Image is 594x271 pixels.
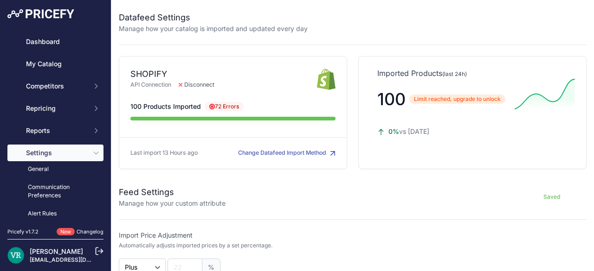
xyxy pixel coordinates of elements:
[130,81,317,89] p: API Connection
[26,148,87,158] span: Settings
[57,228,75,236] span: New
[238,149,336,158] button: Change Datafeed Import Method
[119,24,308,33] p: Manage how your catalog is imported and updated every day
[171,81,222,89] span: Disconnect
[7,122,103,139] button: Reports
[77,228,103,235] a: Changelog
[119,186,226,199] h2: Feed Settings
[7,206,103,222] a: Alert Rules
[409,95,505,104] span: Limit reached, upgrade to unlock
[377,89,406,109] span: 100
[130,149,198,158] p: Last import 13 Hours ago
[7,33,103,50] a: Dashboard
[130,68,317,81] div: SHOPIFY
[377,127,507,136] p: vs [DATE]
[30,247,83,255] a: [PERSON_NAME]
[205,102,244,111] span: 72 Errors
[388,127,399,135] span: 0%
[517,189,587,204] button: Saved
[7,228,39,236] div: Pricefy v1.7.2
[30,256,127,263] a: [EMAIL_ADDRESS][DOMAIN_NAME]
[119,242,272,249] p: Automatically adjusts imported prices by a set percentage.
[7,56,103,72] a: My Catalog
[7,9,74,19] img: Pricefy Logo
[119,231,350,240] label: Import Price Adjustment
[7,161,103,177] a: General
[7,145,103,161] button: Settings
[119,11,308,24] h2: Datafeed Settings
[130,102,201,111] span: 100 Products Imported
[7,223,103,239] a: Product Feed
[119,199,226,208] p: Manage how your custom attribute
[7,78,103,95] button: Competitors
[7,100,103,117] button: Repricing
[442,70,467,77] span: (last 24h)
[7,179,103,204] a: Communication Preferences
[377,68,568,79] p: Imported Products
[26,82,87,91] span: Competitors
[26,104,87,113] span: Repricing
[26,126,87,135] span: Reports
